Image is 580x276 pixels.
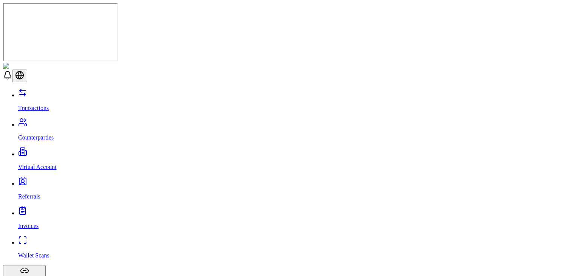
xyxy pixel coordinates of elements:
p: Transactions [18,105,577,112]
img: ShieldPay Logo [3,63,48,70]
p: Invoices [18,223,577,229]
p: Virtual Account [18,164,577,171]
a: Referrals [18,180,577,200]
p: Referrals [18,193,577,200]
a: Virtual Account [18,151,577,171]
p: Counterparties [18,134,577,141]
a: Invoices [18,210,577,229]
a: Transactions [18,92,577,112]
p: Wallet Scans [18,252,577,259]
a: Wallet Scans [18,239,577,259]
a: Counterparties [18,121,577,141]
